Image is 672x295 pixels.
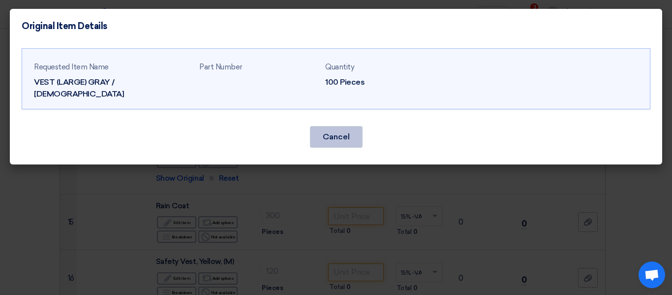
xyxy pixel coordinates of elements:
[325,77,365,87] font: 100 Pieces
[639,262,665,288] a: Open chat
[310,126,363,148] button: Cancel
[34,77,124,98] font: VEST (LARGE) GRAY / [DEMOGRAPHIC_DATA]
[325,63,354,71] font: Quantity
[34,63,109,71] font: Requested Item Name
[22,21,107,32] font: Original Item Details
[323,132,350,141] font: Cancel
[199,63,243,71] font: Part Number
